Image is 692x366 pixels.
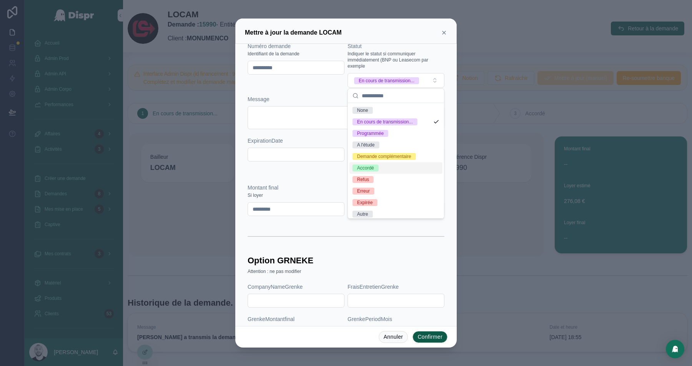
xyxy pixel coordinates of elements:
button: Select Button [348,73,444,88]
span: ExpirationDate [248,138,283,144]
span: GrenkePeriodMois [348,316,392,322]
div: En cours de transmission... [357,118,413,125]
div: None [357,107,368,114]
div: Suggestions [348,103,444,218]
div: Refus [357,176,369,183]
div: Erreur [357,188,370,195]
span: Statut [348,43,362,49]
span: Attention : ne pas modifier [248,268,301,274]
button: Annuler [379,331,408,343]
span: Si loyer [248,192,263,198]
button: Confirmer [413,331,447,343]
div: A l'étude [357,141,375,148]
div: Open Intercom Messenger [666,340,684,358]
h3: Mettre à jour la demande LOCAM [245,28,342,37]
div: Autre [357,211,368,218]
span: GrenkeMontantfinal [248,316,294,322]
div: Accordé [357,165,374,171]
div: Demande complémentaire [357,153,411,160]
span: Indiquer le statut si communiquer immédiatement (BNP ou Leasecom par exemple [348,51,444,69]
span: Montant final [248,185,278,191]
span: Message [248,96,269,102]
span: Identifiant de la demande [248,51,299,57]
div: En cours de transmission... [359,77,414,84]
span: CompanyNameGrenke [248,284,303,290]
span: FraisEntretienGrenke [348,284,399,290]
div: Expirée [357,199,373,206]
h1: Option GRNEKE [248,255,313,266]
div: Programmée [357,130,384,137]
span: Numéro demande [248,43,291,49]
